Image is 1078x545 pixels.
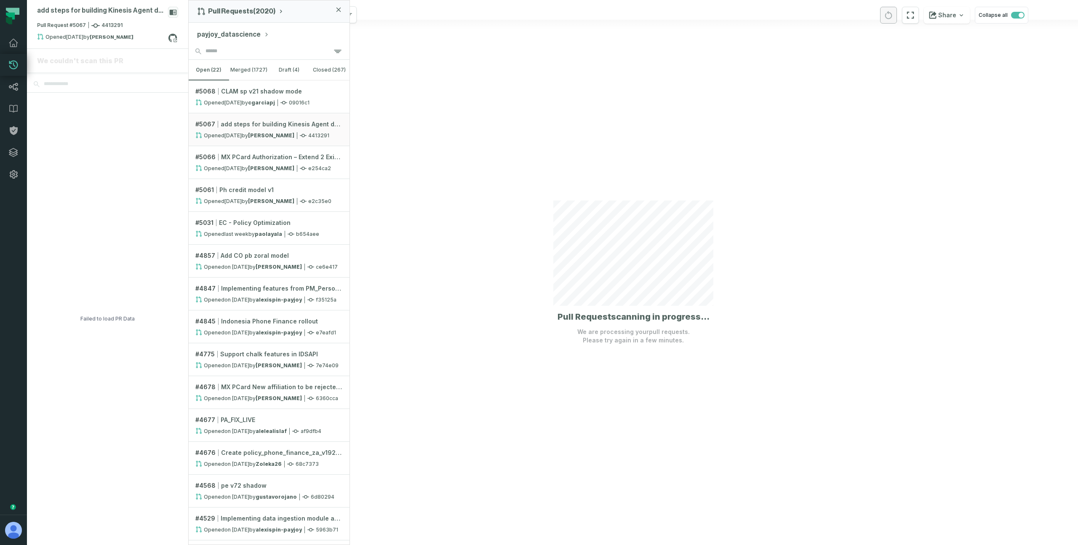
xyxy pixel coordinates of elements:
div: 09016c1 [195,99,343,106]
span: Pull Request #5067 4413291 [37,21,123,30]
relative-time: Jun 13, 2025, 11:21 PM GMT+3 [224,526,249,533]
relative-time: Aug 20, 2025, 1:22 AM GMT+3 [224,329,249,336]
strong: paolayala [255,231,282,237]
div: Opened by [195,132,294,139]
div: f35125a [195,296,343,303]
a: #4677PA_FIX_LIVEOpened[DATE] 7:15:10 PMbyalelealislafaf9dfb4 [189,409,350,442]
div: # 5067 [195,120,343,128]
div: Opened by [195,395,302,402]
button: Pull Requests(2020) [197,7,284,16]
div: # 4678 [195,383,343,391]
div: # 4568 [195,481,343,490]
div: # 5061 [195,186,343,194]
a: View on github [167,32,178,43]
div: 68c7373 [195,460,343,468]
div: Tooltip anchor [9,503,17,511]
span: add steps for building Kinesis Agent docker image [221,120,343,128]
a: #4529Implementing data ingestion module and endpointOpened[DATE] 11:21:49 PMbyalexispin-payjoy596... [189,508,350,540]
div: e7eafd1 [195,329,343,336]
strong: cgarciapj [248,99,275,106]
span: Indonesia Phone Finance rollout [221,317,318,326]
div: Opened by [195,362,302,369]
a: #4678MX PCard New affiliation to be rejected. Update transaction_merchant_…Opened[DATE] 7:40:02 P... [189,376,350,409]
span: Support chalk features in IDSAPI [220,350,318,358]
relative-time: Jun 24, 2025, 8:36 PM GMT+3 [224,494,249,500]
relative-time: Sep 26, 2025, 12:54 AM GMT+3 [224,132,242,139]
div: e254ca2 [195,165,343,172]
img: avatar of Aviel Bar-Yossef [5,522,22,539]
div: Opened by [195,263,302,270]
strong: alexispin-payjoy [256,329,302,336]
div: Opened by [195,329,302,336]
relative-time: Sep 26, 2025, 1:03 AM GMT+3 [224,99,242,106]
strong: gustavorojano [256,494,297,500]
strong: Tim Spence (TimSpence) [248,132,294,139]
div: We couldn't scan this PR [37,56,178,66]
div: 6d80294 [195,493,343,500]
a: #4568pe v72 shadowOpened[DATE] 8:36:56 PMbygustavorojano6d80294 [189,475,350,508]
span: MX PCard Authorization – Extend 2 Existing CL Rules. Create authoriza… [221,153,343,161]
span: MX PCard New affiliation to be rejected. Update transaction_merchant_… [221,383,343,391]
div: add steps for building Kinesis Agent docker image [37,7,165,15]
div: Implementing features from PM_PersonAttributeValues [221,284,343,293]
div: 5963b71 [195,526,343,533]
span: Create policy_phone_finance_za_v192.yaml [221,449,343,457]
relative-time: Sep 25, 2025, 11:51 PM GMT+3 [224,165,242,171]
strong: Zoleka26 [256,461,282,467]
strong: alexispin-payjoy [256,526,302,533]
strong: Tim Spence (TimSpence) [90,35,133,40]
div: # 5031 [195,219,343,227]
div: 4413291 [195,132,343,139]
strong: Vannesa Plazas (vplazaspj) [248,165,294,171]
span: Ph credit model v1 [219,186,274,194]
div: # 4677 [195,416,343,424]
div: # 4845 [195,317,343,326]
a: #4857Add CO pb zoral modelOpened[DATE] 11:11:12 PMby[PERSON_NAME]ce6e417 [189,245,350,278]
relative-time: Aug 20, 2025, 11:11 PM GMT+3 [224,264,249,270]
div: # 4775 [195,350,343,358]
div: ce6e417 [195,263,343,270]
a: #5066MX PCard Authorization – Extend 2 Existing CL Rules. Create authoriza…Opened[DATE] 11:51:14 ... [189,146,350,179]
button: closed (267) [310,60,350,80]
a: #4845Indonesia Phone Finance rolloutOpened[DATE] 1:22:08 AMbyalexispin-payjoye7eafd1 [189,310,350,343]
div: Opened by [195,165,294,172]
span: Add CO pb zoral model [221,251,289,260]
div: Opened by [195,198,294,205]
div: Opened by [195,526,302,533]
span: pe v72 shadow [221,481,267,490]
a: #5068CLAM sp v21 shadow modeOpened[DATE] 1:03:46 AMbycgarciapj09016c1 [189,80,350,113]
div: Opened by [195,296,302,303]
a: #4847Implementing features from PM_PersonAttributeValuesOpened[DATE] 1:34:37 AMbyalexispin-payjoy... [189,278,350,310]
relative-time: Jul 23, 2025, 7:15 PM GMT+3 [224,428,249,434]
div: b654aee [195,230,343,238]
div: Opened by [195,460,282,468]
span: EC - Policy Optimization [219,219,291,227]
div: af9dfb4 [195,427,343,435]
strong: Marvin (marvincastillomx) [248,198,294,204]
div: # 4676 [195,449,343,457]
div: # 5066 [195,153,343,161]
relative-time: Sep 25, 2025, 1:35 AM GMT+3 [224,198,242,204]
div: e2c35e0 [195,198,343,205]
button: merged (1727) [229,60,269,80]
button: open (22) [189,60,229,80]
span: PA_FIX_LIVE [221,416,255,424]
strong: Jesse Mothwood (jesse-mothwood) [256,264,302,270]
div: Failed to load PR Data [80,93,135,545]
relative-time: Sep 26, 2025, 12:54 AM GMT+3 [66,34,83,40]
a: #5031EC - Policy OptimizationOpened[DATE] 6:43:26 PMbypaolayalab654aee [189,212,350,245]
div: Opened by [195,427,287,435]
div: # 4857 [195,251,343,260]
button: draft (4) [269,60,310,80]
div: 6360cca [195,395,343,402]
relative-time: Sep 19, 2025, 6:43 PM GMT+3 [224,231,248,237]
relative-time: Aug 20, 2025, 1:34 AM GMT+3 [224,297,249,303]
a: #5061Ph credit model v1Opened[DATE] 1:35:45 AMby[PERSON_NAME]e2c35e0 [189,179,350,212]
div: Opened by [195,493,297,500]
a: #4775Support chalk features in IDSAPIOpened[DATE] 4:49:10 AMby[PERSON_NAME]7e74e09 [189,343,350,376]
relative-time: Aug 9, 2025, 4:49 AM GMT+3 [224,362,249,369]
